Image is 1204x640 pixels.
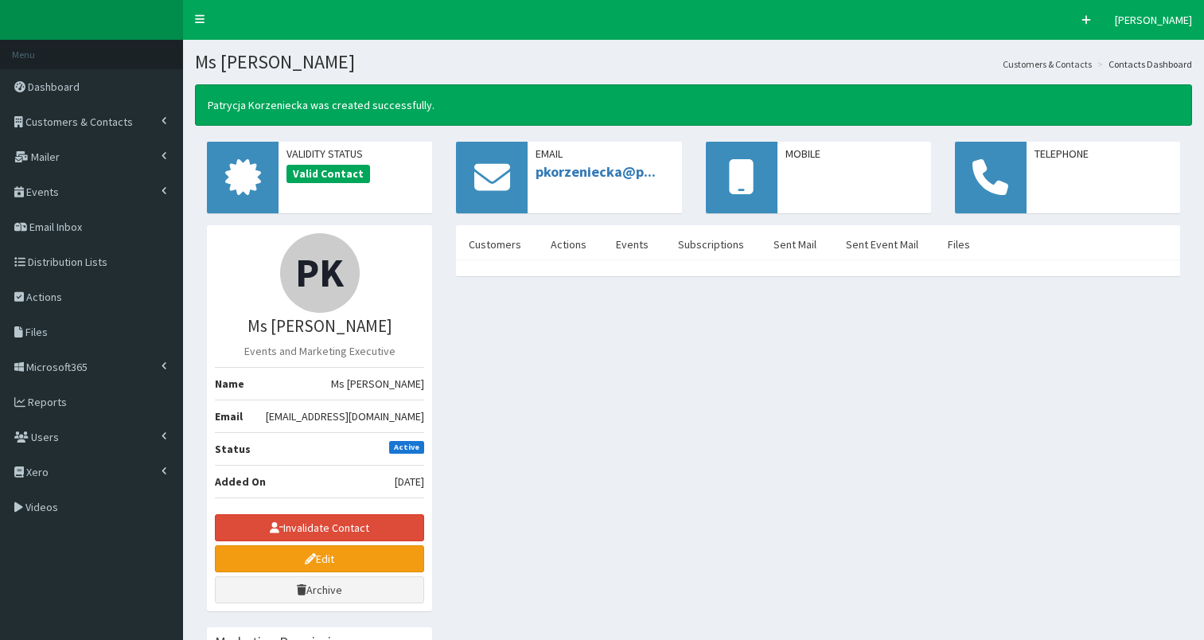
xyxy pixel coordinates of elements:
[215,343,424,359] p: Events and Marketing Executive
[215,317,424,335] h3: Ms [PERSON_NAME]
[26,360,88,374] span: Microsoft365
[215,545,424,572] a: Edit
[665,228,757,261] a: Subscriptions
[395,474,424,490] span: [DATE]
[935,228,983,261] a: Files
[295,248,344,298] span: PK
[31,150,60,164] span: Mailer
[28,80,80,94] span: Dashboard
[1003,57,1092,71] a: Customers & Contacts
[286,146,424,162] span: Validity Status
[215,409,243,423] b: Email
[28,255,107,269] span: Distribution Lists
[28,395,67,409] span: Reports
[456,228,534,261] a: Customers
[31,430,59,444] span: Users
[26,465,49,479] span: Xero
[195,84,1192,126] div: Patrycja Korzeniecka was created successfully.
[215,474,266,489] b: Added On
[266,408,424,424] span: [EMAIL_ADDRESS][DOMAIN_NAME]
[1035,146,1172,162] span: Telephone
[25,325,48,339] span: Files
[536,146,673,162] span: Email
[538,228,599,261] a: Actions
[26,290,62,304] span: Actions
[761,228,829,261] a: Sent Mail
[536,162,656,181] a: pkorzeniecka@p...
[215,442,251,456] b: Status
[215,576,424,603] a: Archive
[785,146,923,162] span: Mobile
[603,228,661,261] a: Events
[195,52,1192,72] h1: Ms [PERSON_NAME]
[215,377,244,391] b: Name
[25,115,133,129] span: Customers & Contacts
[25,500,58,514] span: Videos
[215,514,424,541] button: Invalidate Contact
[26,185,59,199] span: Events
[1093,57,1192,71] li: Contacts Dashboard
[29,220,82,234] span: Email Inbox
[389,441,425,454] span: Active
[286,165,370,184] span: Valid Contact
[331,376,424,392] span: Ms [PERSON_NAME]
[1115,13,1192,27] span: [PERSON_NAME]
[833,228,931,261] a: Sent Event Mail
